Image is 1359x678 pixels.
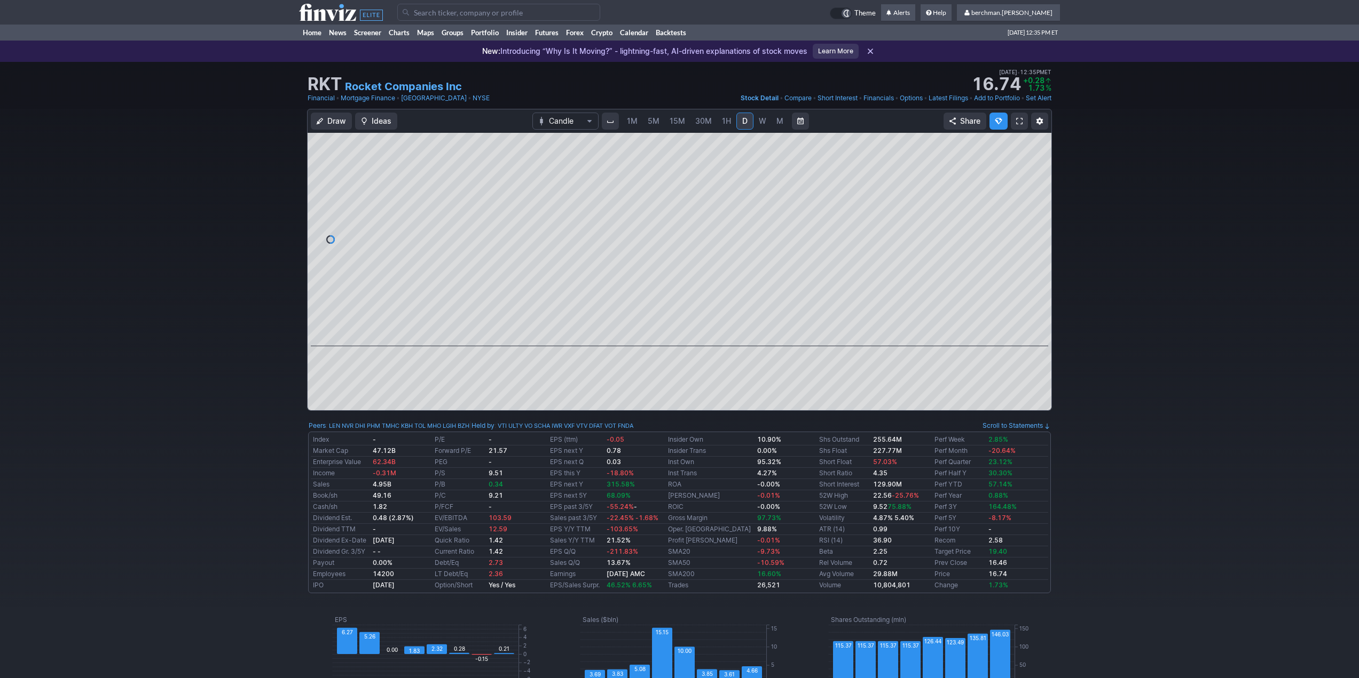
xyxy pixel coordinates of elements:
[873,502,912,511] b: 9.52
[607,536,631,544] b: 21.52%
[458,420,469,431] a: BZH
[489,480,503,488] span: 0.34
[313,514,352,522] a: Dividend Est.
[819,480,859,488] a: Short Interest
[892,491,919,499] span: -25.76%
[817,557,871,569] td: Rel Volume
[988,559,1007,567] b: 16.46
[489,559,503,567] span: 2.73
[784,93,812,103] a: Compare
[587,25,616,41] a: Crypto
[602,113,619,130] button: Interval
[666,434,755,445] td: Insider Own
[1021,93,1025,103] span: •
[900,93,923,103] a: Options
[548,501,604,513] td: EPS past 3/5Y
[632,581,652,589] span: 6.65%
[817,546,871,557] td: Beta
[921,4,952,21] a: Help
[311,445,371,457] td: Market Cap
[988,514,1011,522] span: -8.17%
[690,113,717,130] a: 30M
[427,420,441,431] a: MHO
[1017,67,1020,77] span: •
[548,445,604,457] td: EPS next Y
[373,446,396,454] b: 47.12B
[373,435,376,443] small: -
[401,420,413,431] a: KBH
[670,116,685,125] span: 15M
[831,616,906,624] text: Shares Outstanding (mln)
[932,457,986,468] td: Perf Quarter
[817,569,871,580] td: Avg Volume
[759,116,766,125] span: W
[1011,113,1028,130] a: Fullscreen
[311,468,371,479] td: Income
[989,113,1008,130] button: Explore new features
[576,420,587,431] a: VTV
[929,94,968,102] span: Latest Filings
[757,435,781,443] b: 10.90%
[355,420,365,431] a: DHI
[881,4,915,21] a: Alerts
[817,535,871,546] td: RSI (14)
[666,513,755,524] td: Gross Margin
[772,113,789,130] a: M
[622,113,642,130] a: 1M
[817,490,871,501] td: 52W High
[329,420,340,431] a: LEN
[433,524,486,535] td: EV/Sales
[552,420,562,431] a: IWR
[373,491,391,499] b: 49.16
[819,458,852,466] a: Short Float
[607,559,631,567] b: 13.67%
[873,536,892,544] b: 36.90
[413,25,438,41] a: Maps
[548,490,604,501] td: EPS next 5Y
[666,524,755,535] td: Oper. [GEOGRAPHIC_DATA]
[342,420,354,431] a: NVR
[373,547,381,555] a: - -
[819,469,852,477] a: Short Ratio
[433,445,486,457] td: Forward P/E
[932,434,986,445] td: Perf Week
[311,434,371,445] td: Index
[934,547,971,555] a: Target Price
[433,434,486,445] td: P/E
[932,445,986,457] td: Perf Month
[957,4,1060,21] a: berchman.[PERSON_NAME]
[489,435,492,443] b: -
[757,547,780,555] span: -9.73%
[616,25,652,41] a: Calendar
[934,536,955,544] a: Recom
[666,468,755,479] td: Inst Trans
[932,557,986,569] td: Prev Close
[607,547,638,555] span: -211.83%
[607,570,645,578] a: [DATE] AMC
[373,514,414,522] a: 0.48 (2.87%)
[467,25,502,41] a: Portfolio
[932,501,986,513] td: Perf 3Y
[1046,83,1051,92] span: %
[385,25,413,41] a: Charts
[373,525,376,533] b: -
[345,79,462,94] a: Rocket Companies Inc
[433,569,486,580] td: LT Debt/Eq
[355,113,397,130] button: Ideas
[817,445,871,457] td: Shs Float
[372,116,391,126] span: Ideas
[489,581,515,589] small: Yes / Yes
[308,594,673,599] img: nic2x2.gif
[792,113,809,130] button: Range
[757,491,780,499] span: -0.01%
[960,116,980,126] span: Share
[873,469,887,477] b: 4.35
[489,502,492,511] b: -
[335,616,347,624] text: EPS
[311,490,371,501] td: Book/sh
[548,468,604,479] td: EPS this Y
[932,580,986,591] td: Change
[309,421,326,429] a: Peers
[482,46,500,55] span: New:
